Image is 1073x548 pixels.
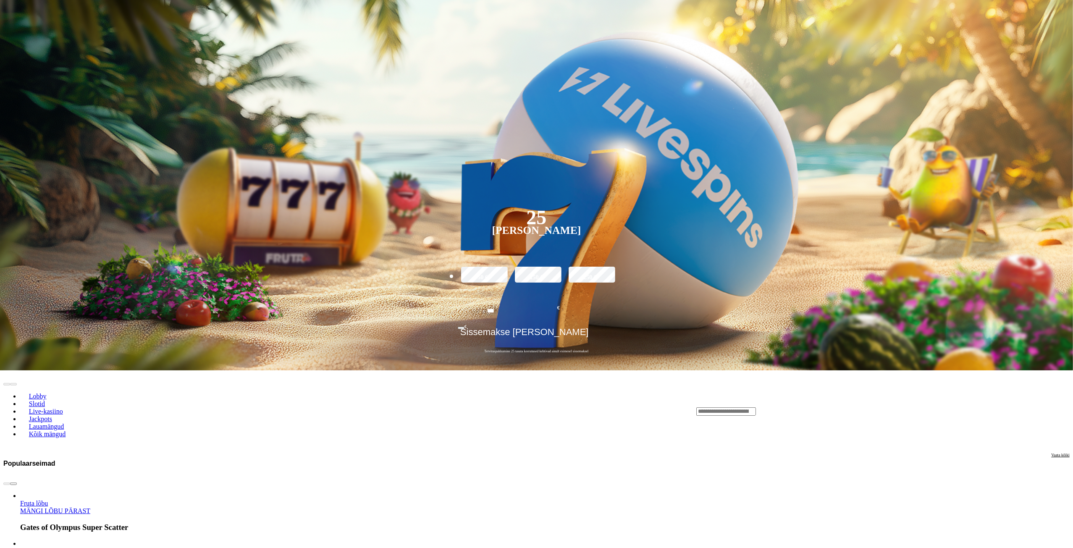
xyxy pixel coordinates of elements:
label: 150 € [513,265,560,290]
button: prev slide [3,383,10,385]
label: 50 € [459,265,506,290]
header: Lobby [3,370,1070,453]
a: Lauamängud [20,420,73,433]
span: Sissemakse [PERSON_NAME] [460,327,589,343]
nav: Lobby [3,378,679,445]
a: Kõik mängud [20,428,74,440]
a: Slotid [20,398,54,410]
article: Gates of Olympus Super Scatter [20,492,1070,532]
h3: Gates of Olympus Super Scatter [20,523,1070,532]
label: 250 € [567,265,614,290]
span: Tervituspakkumine 25 tasuta keerutused kehtivad ainult esimesel sissemaksel [458,349,615,354]
h3: Populaarseimad [3,459,55,467]
button: Sissemakse [PERSON_NAME] [458,326,615,344]
span: Vaata kõiki [1052,453,1070,457]
input: Search [696,407,756,416]
span: € [464,324,467,329]
a: Gates of Olympus Super Scatter [20,500,48,507]
a: Gates of Olympus Super Scatter [20,507,90,514]
span: € [557,304,560,312]
span: Lauamängud [26,423,68,430]
a: Jackpots [20,413,61,425]
a: Vaata kõiki [1052,453,1070,474]
button: prev slide [3,482,10,485]
span: Kõik mängud [26,430,69,438]
button: next slide [10,383,17,385]
div: 25 [526,212,546,223]
button: next slide [10,482,17,485]
span: Slotid [26,400,48,407]
span: Jackpots [26,415,55,422]
div: [PERSON_NAME] [492,225,581,236]
a: Lobby [20,390,55,403]
span: Live-kasiino [26,408,66,415]
a: Live-kasiino [20,405,71,418]
span: Fruta lõbu [20,500,48,507]
span: Lobby [26,393,50,400]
